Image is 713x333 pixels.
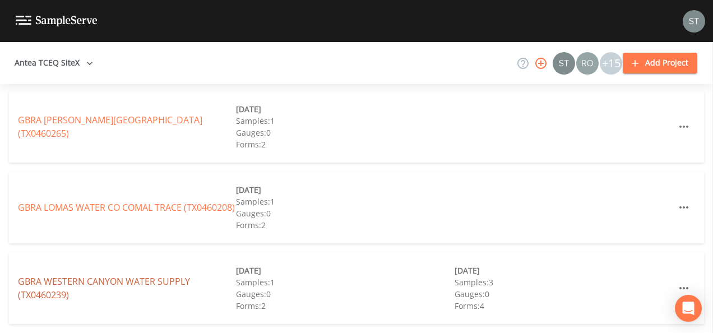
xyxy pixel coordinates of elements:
button: Add Project [623,53,697,73]
div: [DATE] [236,184,454,196]
div: Samples: 3 [455,276,673,288]
div: Gauges: 0 [236,207,454,219]
div: Open Intercom Messenger [675,295,702,322]
div: Forms: 2 [236,219,454,231]
div: Forms: 2 [236,300,454,312]
div: Forms: 4 [455,300,673,312]
img: c0670e89e469b6405363224a5fca805c [553,52,575,75]
div: [DATE] [455,265,673,276]
img: logo [16,16,98,26]
div: Samples: 1 [236,276,454,288]
a: GBRA WESTERN CANYON WATER SUPPLY (TX0460239) [18,275,190,301]
div: Forms: 2 [236,138,454,150]
div: Stan Porter [552,52,576,75]
div: Samples: 1 [236,115,454,127]
div: Samples: 1 [236,196,454,207]
div: Gauges: 0 [236,127,454,138]
div: Gauges: 0 [236,288,454,300]
img: 7e5c62b91fde3b9fc00588adc1700c9a [576,52,599,75]
div: Gauges: 0 [455,288,673,300]
div: +15 [600,52,622,75]
a: GBRA LOMAS WATER CO COMAL TRACE (TX0460208) [18,201,235,214]
div: [DATE] [236,103,454,115]
div: Rodolfo Ramirez [576,52,599,75]
img: c0670e89e469b6405363224a5fca805c [683,10,705,33]
div: [DATE] [236,265,454,276]
a: GBRA [PERSON_NAME][GEOGRAPHIC_DATA] (TX0460265) [18,114,202,140]
button: Antea TCEQ SiteX [10,53,98,73]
